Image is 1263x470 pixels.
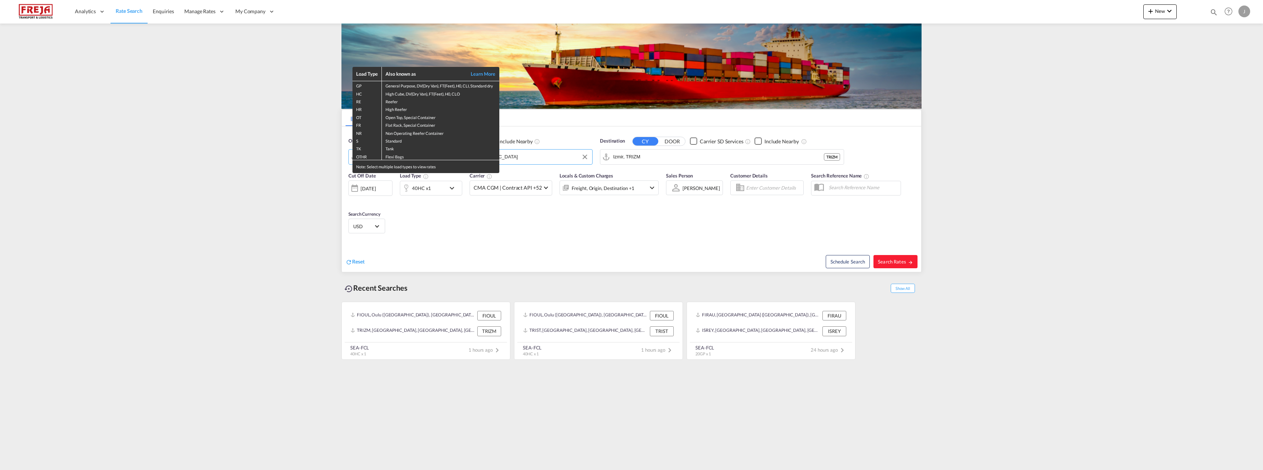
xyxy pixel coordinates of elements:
[352,67,382,81] th: Load Type
[352,89,382,97] td: HC
[352,144,382,152] td: TK
[352,113,382,121] td: OT
[382,81,499,89] td: General Purpose, DV(Dry Van), FT(Feet), H0, CLI, Standard dry
[382,105,499,112] td: High Reefer
[352,121,382,128] td: FR
[352,81,382,89] td: GP
[352,97,382,105] td: RE
[382,97,499,105] td: Reefer
[352,136,382,144] td: S
[382,113,499,121] td: Open Top, Special Container
[352,160,499,173] div: Note: Select multiple load types to view rates
[352,129,382,136] td: NR
[382,121,499,128] td: Flat Rack, Special Container
[382,152,499,160] td: Flexi Bags
[463,71,496,77] a: Learn More
[382,129,499,136] td: Non Operating Reefer Container
[382,136,499,144] td: Standard
[382,144,499,152] td: Tank
[352,105,382,112] td: HR
[382,89,499,97] td: High Cube, DV(Dry Van), FT(Feet), H0, CLO
[386,71,463,77] div: Also known as
[352,152,382,160] td: OTHR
